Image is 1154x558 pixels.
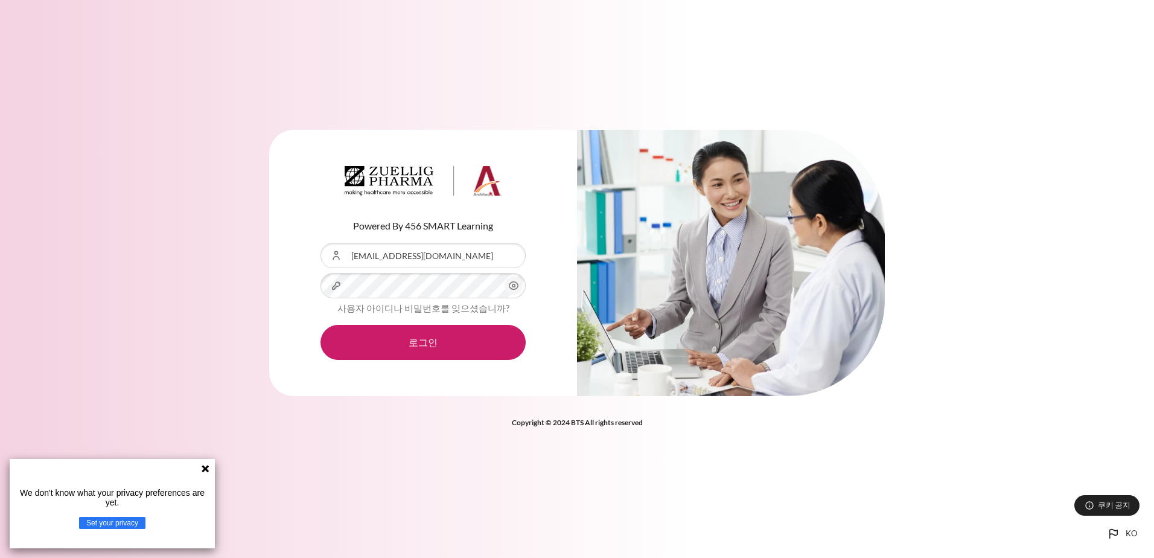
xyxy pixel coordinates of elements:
[320,243,526,268] input: 사용자 아이디
[79,517,145,529] button: Set your privacy
[345,166,502,201] a: Architeck
[345,166,502,196] img: Architeck
[320,325,526,360] button: 로그인
[512,418,643,427] strong: Copyright © 2024 BTS All rights reserved
[1126,528,1137,540] span: ko
[1074,495,1140,516] button: 쿠키 공지
[1101,522,1142,546] button: Languages
[320,219,526,233] p: Powered By 456 SMART Learning
[14,488,210,507] p: We don't know what your privacy preferences are yet.
[337,303,509,313] a: 사용자 아이디나 비밀번호를 잊으셨습니까?
[1098,499,1130,511] span: 쿠키 공지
